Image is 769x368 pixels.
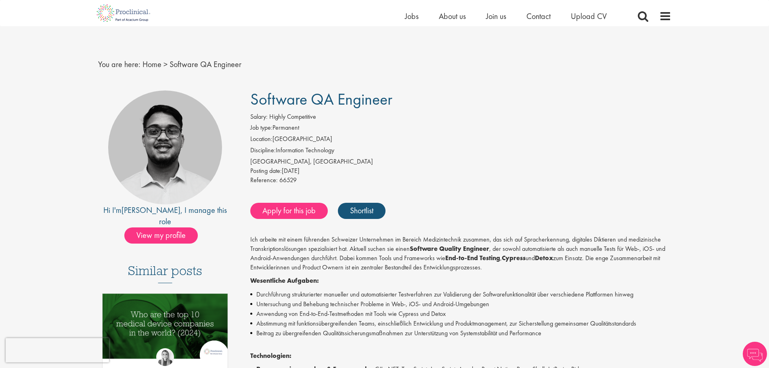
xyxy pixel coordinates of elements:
[502,254,526,262] strong: Cypress
[338,203,386,219] a: Shortlist
[445,254,500,262] strong: End-to-End Testing
[526,11,551,21] a: Contact
[250,235,671,272] p: Ich arbeite mit einem führenden Schweizer Unternehmen im Bereich Medizintechnik zusammen, das sic...
[250,166,282,175] span: Posting date:
[250,157,671,166] div: [GEOGRAPHIC_DATA], [GEOGRAPHIC_DATA]
[124,227,198,244] span: View my profile
[6,338,109,362] iframe: reCAPTCHA
[170,59,241,69] span: Software QA Engineer
[98,59,140,69] span: You are here:
[250,351,291,360] strong: Technologien:
[250,123,671,135] li: Permanent
[250,89,392,109] span: Software QA Engineer
[571,11,607,21] a: Upload CV
[439,11,466,21] a: About us
[535,254,553,262] strong: Detox
[410,244,489,253] strong: Software Quality Engineer
[250,166,671,176] div: [DATE]
[103,294,228,365] a: Link to a post
[250,203,328,219] a: Apply for this job
[250,135,272,144] label: Location:
[250,146,671,157] li: Information Technology
[250,309,671,319] li: Anwendung von End-to-End-Testmethoden mit Tools wie Cypress und Detox
[250,123,272,132] label: Job type:
[250,299,671,309] li: Untersuchung und Behebung technischer Probleme in Web-, iOS- und Android-Umgebungen
[250,135,671,146] li: [GEOGRAPHIC_DATA]
[250,328,671,338] li: Beitrag zu übergreifenden Qualitätssicherungsmaßnahmen zur Unterstützung von Systemstabilität und...
[108,90,222,204] img: imeage of recruiter Timothy Deschamps
[486,11,506,21] a: Join us
[156,348,174,366] img: Hannah Burke
[122,205,180,215] a: [PERSON_NAME]
[279,176,297,184] span: 66529
[250,276,319,285] strong: Wesentliche Aufgaben:
[250,176,278,185] label: Reference:
[250,112,268,122] label: Salary:
[98,204,233,227] div: Hi I'm , I manage this role
[250,146,276,155] label: Discipline:
[103,294,228,359] img: Top 10 Medical Device Companies 2024
[743,342,767,366] img: Chatbot
[142,59,161,69] a: breadcrumb link
[250,290,671,299] li: Durchführung strukturierter manueller und automatisierter Testverfahren zur Validierung der Softw...
[163,59,168,69] span: >
[128,264,202,283] h3: Similar posts
[269,112,316,121] span: Highly Competitive
[250,319,671,328] li: Abstimmung mit funktionsübergreifenden Teams, einschließlich Entwicklung und Produktmanagement, z...
[124,229,206,240] a: View my profile
[405,11,419,21] a: Jobs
